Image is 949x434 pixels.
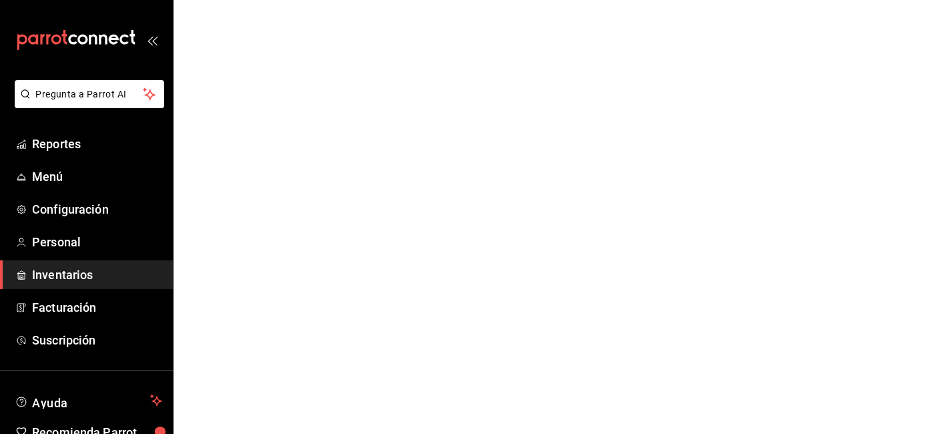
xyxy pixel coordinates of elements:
span: Facturación [32,298,162,316]
span: Configuración [32,200,162,218]
button: Pregunta a Parrot AI [15,80,164,108]
span: Ayuda [32,393,145,409]
a: Pregunta a Parrot AI [9,97,164,111]
button: open_drawer_menu [147,35,157,45]
span: Pregunta a Parrot AI [36,87,143,101]
span: Inventarios [32,266,162,284]
span: Reportes [32,135,162,153]
span: Menú [32,168,162,186]
span: Personal [32,233,162,251]
span: Suscripción [32,331,162,349]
